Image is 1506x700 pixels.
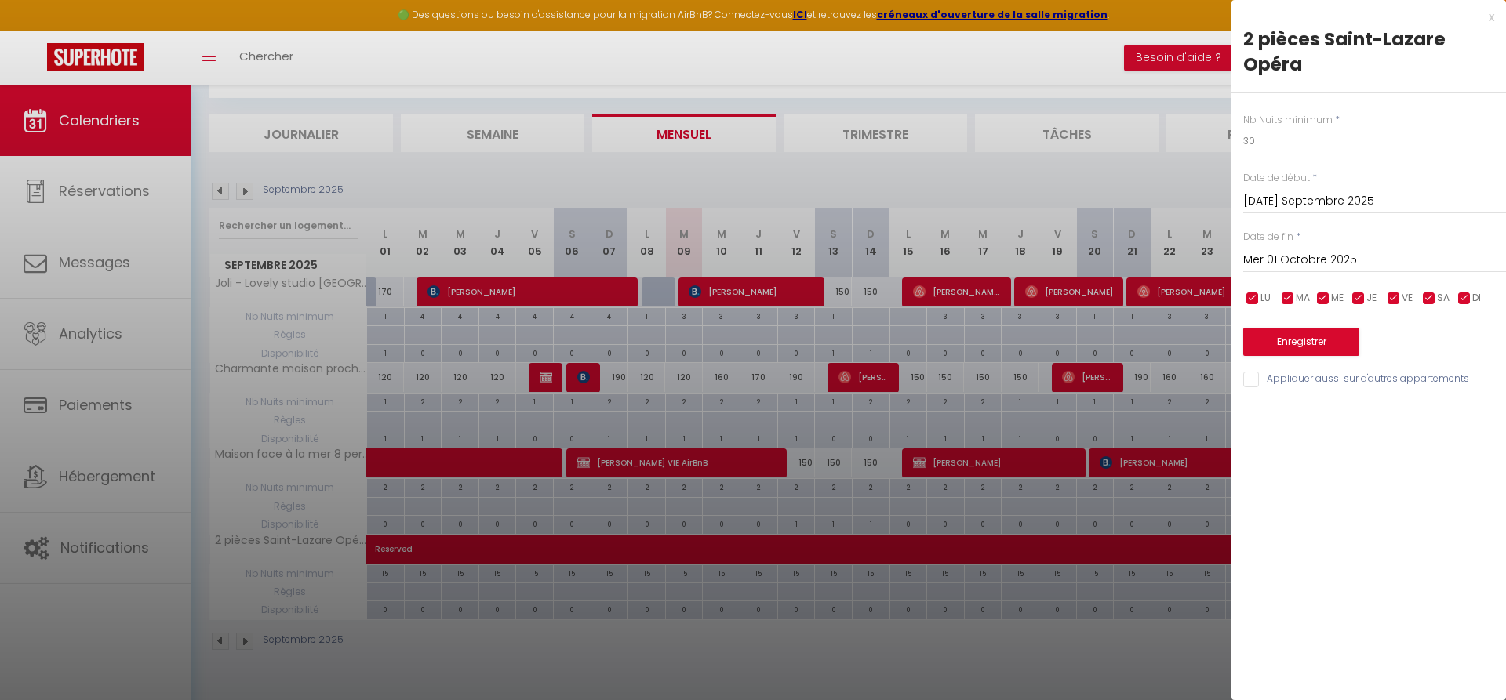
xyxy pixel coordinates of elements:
[1243,230,1293,245] label: Date de fin
[1402,291,1413,306] span: VE
[1472,291,1481,306] span: DI
[1243,328,1359,356] button: Enregistrer
[13,6,60,53] button: Ouvrir le widget de chat LiveChat
[1243,113,1333,128] label: Nb Nuits minimum
[1243,27,1494,77] div: 2 pièces Saint-Lazare Opéra
[1243,171,1310,186] label: Date de début
[1296,291,1310,306] span: MA
[1260,291,1271,306] span: LU
[1437,291,1450,306] span: SA
[1366,291,1377,306] span: JE
[1331,291,1344,306] span: ME
[1231,8,1494,27] div: x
